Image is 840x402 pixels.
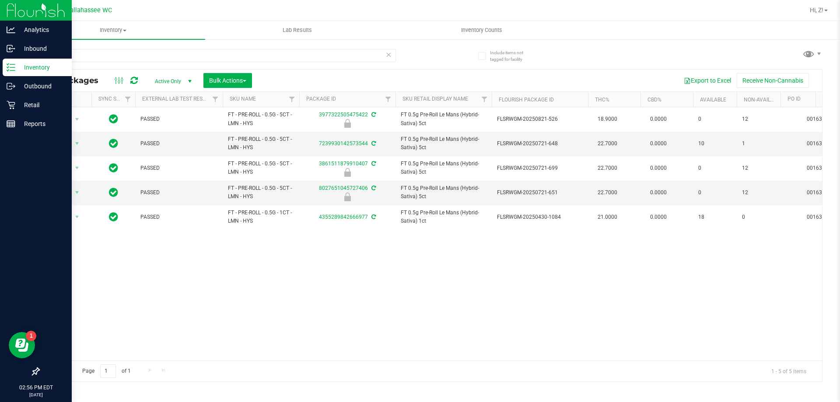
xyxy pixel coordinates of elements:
[140,115,217,123] span: PASSED
[15,62,68,73] p: Inventory
[810,7,823,14] span: Hi, Z!
[646,211,671,224] span: 0.0000
[646,162,671,175] span: 0.0000
[4,392,68,398] p: [DATE]
[209,77,246,84] span: Bulk Actions
[121,92,135,107] a: Filter
[389,21,574,39] a: Inventory Counts
[319,214,368,220] a: 4355289842666977
[140,140,217,148] span: PASSED
[72,162,83,174] span: select
[742,164,775,172] span: 12
[370,161,376,167] span: Sync from Compliance System
[497,115,583,123] span: FLSRWGM-20250821-526
[298,119,397,128] div: Newly Received
[72,211,83,223] span: select
[75,364,138,378] span: Page of 1
[593,186,622,199] span: 22.7000
[678,73,737,88] button: Export to Excel
[742,189,775,197] span: 12
[15,119,68,129] p: Reports
[595,97,609,103] a: THC%
[21,26,205,34] span: Inventory
[298,192,397,201] div: Newly Received
[744,97,783,103] a: Non-Available
[737,73,809,88] button: Receive Non-Cannabis
[26,331,36,341] iframe: Resource center unread badge
[140,164,217,172] span: PASSED
[449,26,514,34] span: Inventory Counts
[401,111,486,127] span: FT 0.5g Pre-Roll Le Mans (Hybrid-Sativa) 5ct
[7,44,15,53] inline-svg: Inbound
[228,135,294,152] span: FT - PRE-ROLL - 0.5G - 5CT - LMN - HYS
[787,96,801,102] a: PO ID
[228,111,294,127] span: FT - PRE-ROLL - 0.5G - 5CT - LMN - HYS
[142,96,211,102] a: External Lab Test Result
[402,96,468,102] a: Sku Retail Display Name
[807,165,831,171] a: 00163494
[15,43,68,54] p: Inbound
[228,184,294,201] span: FT - PRE-ROLL - 0.5G - 5CT - LMN - HYS
[9,332,35,358] iframe: Resource center
[401,184,486,201] span: FT 0.5g Pre-Roll Le Mans (Hybrid-Sativa) 5ct
[15,100,68,110] p: Retail
[807,140,831,147] a: 00163494
[370,112,376,118] span: Sync from Compliance System
[72,186,83,199] span: select
[7,101,15,109] inline-svg: Retail
[807,189,831,196] a: 00163497
[497,189,583,197] span: FLSRWGM-20250721-651
[319,185,368,191] a: 8027651045727406
[203,73,252,88] button: Bulk Actions
[100,364,116,378] input: 1
[698,115,731,123] span: 0
[646,113,671,126] span: 0.0000
[764,364,813,378] span: 1 - 5 of 5 items
[698,140,731,148] span: 10
[401,209,486,225] span: FT 0.5g Pre-Roll Le Mans (Hybrid-Sativa) 1ct
[593,137,622,150] span: 22.7000
[72,113,83,126] span: select
[228,160,294,176] span: FT - PRE-ROLL - 0.5G - 5CT - LMN - HYS
[593,113,622,126] span: 18.9000
[698,213,731,221] span: 18
[370,140,376,147] span: Sync from Compliance System
[742,115,775,123] span: 12
[807,116,831,122] a: 00163497
[7,63,15,72] inline-svg: Inventory
[370,185,376,191] span: Sync from Compliance System
[593,162,622,175] span: 22.7000
[381,92,395,107] a: Filter
[66,7,112,14] span: Tallahassee WC
[228,209,294,225] span: FT - PRE-ROLL - 0.5G - 1CT - LMN - HYS
[742,140,775,148] span: 1
[7,119,15,128] inline-svg: Reports
[742,213,775,221] span: 0
[7,25,15,34] inline-svg: Analytics
[285,92,299,107] a: Filter
[646,137,671,150] span: 0.0000
[205,21,389,39] a: Lab Results
[109,162,118,174] span: In Sync
[497,140,583,148] span: FLSRWGM-20250721-648
[319,161,368,167] a: 3861511879910407
[647,97,661,103] a: CBD%
[646,186,671,199] span: 0.0000
[15,81,68,91] p: Outbound
[593,211,622,224] span: 21.0000
[72,137,83,150] span: select
[401,160,486,176] span: FT 0.5g Pre-Roll Le Mans (Hybrid-Sativa) 5ct
[271,26,324,34] span: Lab Results
[499,97,554,103] a: Flourish Package ID
[21,21,205,39] a: Inventory
[38,49,396,62] input: Search Package ID, Item Name, SKU, Lot or Part Number...
[298,168,397,177] div: Newly Received
[230,96,256,102] a: SKU Name
[15,24,68,35] p: Analytics
[109,211,118,223] span: In Sync
[497,213,583,221] span: FLSRWGM-20250430-1084
[370,214,376,220] span: Sync from Compliance System
[98,96,132,102] a: Sync Status
[109,137,118,150] span: In Sync
[401,135,486,152] span: FT 0.5g Pre-Roll Le Mans (Hybrid-Sativa) 5ct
